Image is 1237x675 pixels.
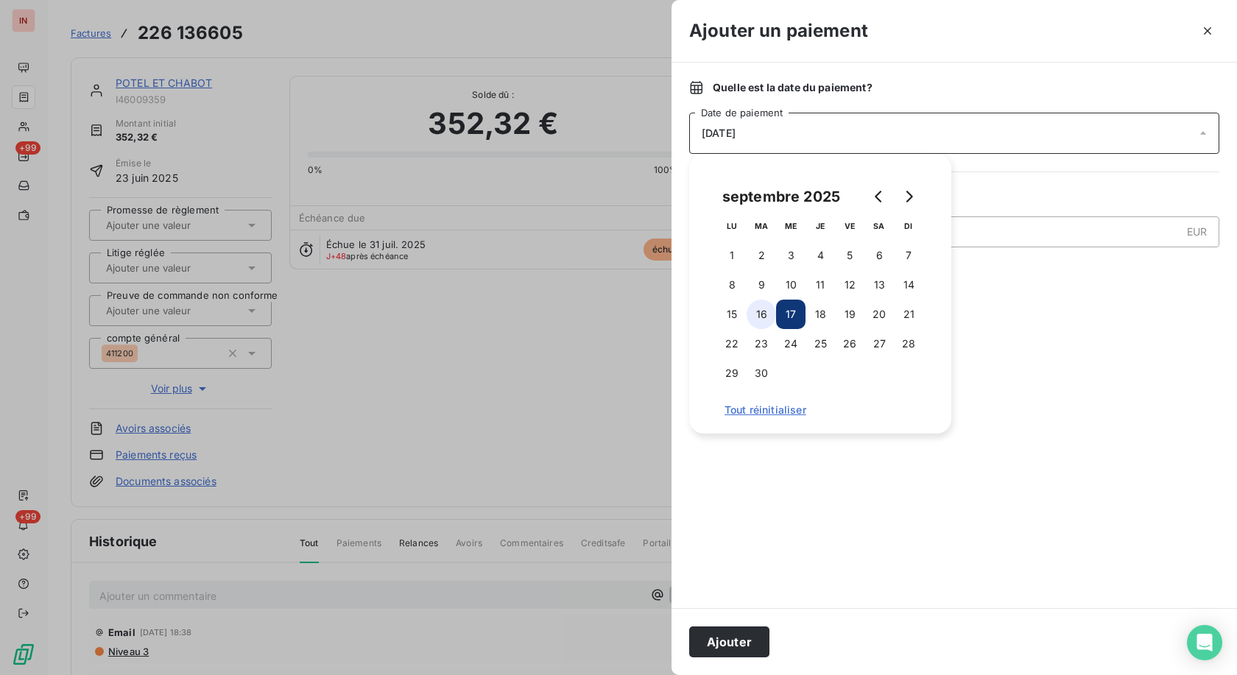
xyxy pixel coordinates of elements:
[894,211,923,241] th: dimanche
[717,358,747,388] button: 29
[894,329,923,358] button: 28
[894,270,923,300] button: 14
[806,300,835,329] button: 18
[747,329,776,358] button: 23
[717,185,845,208] div: septembre 2025
[717,211,747,241] th: lundi
[717,241,747,270] button: 1
[835,329,864,358] button: 26
[864,211,894,241] th: samedi
[747,270,776,300] button: 9
[702,127,736,139] span: [DATE]
[806,270,835,300] button: 11
[747,241,776,270] button: 2
[864,300,894,329] button: 20
[689,626,769,657] button: Ajouter
[806,241,835,270] button: 4
[864,241,894,270] button: 6
[835,241,864,270] button: 5
[894,241,923,270] button: 7
[835,300,864,329] button: 19
[776,270,806,300] button: 10
[835,211,864,241] th: vendredi
[806,211,835,241] th: jeudi
[747,211,776,241] th: mardi
[864,329,894,358] button: 27
[747,300,776,329] button: 16
[806,329,835,358] button: 25
[717,329,747,358] button: 22
[835,270,864,300] button: 12
[725,404,916,416] span: Tout réinitialiser
[864,182,894,211] button: Go to previous month
[894,182,923,211] button: Go to next month
[717,270,747,300] button: 8
[689,259,1219,274] span: Nouveau solde dû :
[776,211,806,241] th: mercredi
[713,80,873,95] span: Quelle est la date du paiement ?
[747,358,776,388] button: 30
[864,270,894,300] button: 13
[717,300,747,329] button: 15
[689,18,868,44] h3: Ajouter un paiement
[894,300,923,329] button: 21
[776,329,806,358] button: 24
[776,300,806,329] button: 17
[1187,625,1222,660] div: Open Intercom Messenger
[776,241,806,270] button: 3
